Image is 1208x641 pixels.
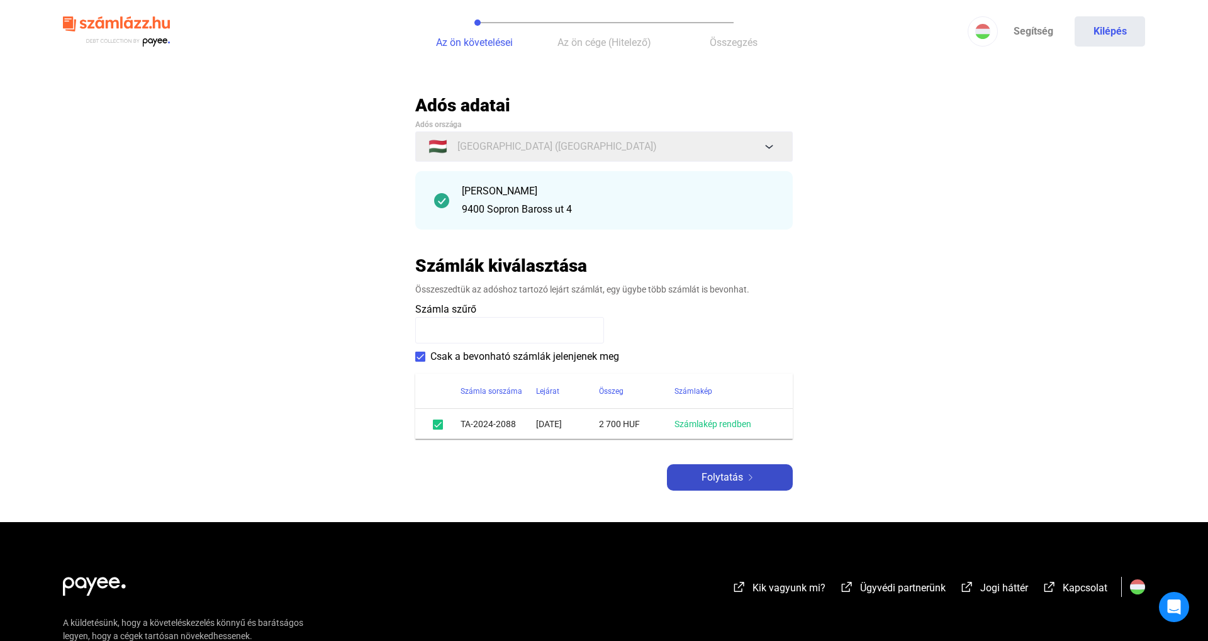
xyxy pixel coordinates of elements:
[667,464,793,491] button: Folytatásarrow-right-white
[599,409,674,439] td: 2 700 HUF
[860,582,946,594] span: Ügyvédi partnerünk
[415,131,793,162] button: 🇭🇺[GEOGRAPHIC_DATA] ([GEOGRAPHIC_DATA])
[430,349,619,364] span: Csak a bevonható számlák jelenjenek meg
[461,409,536,439] td: TA-2024-2088
[457,139,657,154] span: [GEOGRAPHIC_DATA] ([GEOGRAPHIC_DATA])
[674,384,778,399] div: Számlakép
[462,202,774,217] div: 9400 Sopron Baross ut 4
[1075,16,1145,47] button: Kilépés
[415,283,793,296] div: Összeszedtük az adóshoz tartozó lejárt számlát, egy ügybe több számlát is bevonhat.
[63,11,170,52] img: szamlazzhu-logo
[752,582,825,594] span: Kik vagyunk mi?
[557,36,651,48] span: Az ön cége (Hitelező)
[702,470,743,485] span: Folytatás
[968,16,998,47] button: HU
[599,384,674,399] div: Összeg
[536,384,559,399] div: Lejárat
[959,584,1028,596] a: external-link-whiteJogi háttér
[434,193,449,208] img: checkmark-darker-green-circle
[674,384,712,399] div: Számlakép
[743,474,758,481] img: arrow-right-white
[1042,581,1057,593] img: external-link-white
[536,409,599,439] td: [DATE]
[461,384,522,399] div: Számla sorszáma
[462,184,774,199] div: [PERSON_NAME]
[461,384,536,399] div: Számla sorszáma
[674,419,751,429] a: Számlakép rendben
[732,581,747,593] img: external-link-white
[415,94,793,116] h2: Adós adatai
[428,139,447,154] span: 🇭🇺
[599,384,624,399] div: Összeg
[415,303,476,315] span: Számla szűrő
[1159,592,1189,622] div: Open Intercom Messenger
[1063,582,1107,594] span: Kapcsolat
[710,36,758,48] span: Összegzés
[1130,579,1145,594] img: HU.svg
[980,582,1028,594] span: Jogi háttér
[436,36,513,48] span: Az ön követelései
[732,584,825,596] a: external-link-whiteKik vagyunk mi?
[839,584,946,596] a: external-link-whiteÜgyvédi partnerünk
[536,384,599,399] div: Lejárat
[1042,584,1107,596] a: external-link-whiteKapcsolat
[415,120,461,129] span: Adós országa
[63,570,126,596] img: white-payee-white-dot.svg
[839,581,854,593] img: external-link-white
[959,581,975,593] img: external-link-white
[998,16,1068,47] a: Segítség
[975,24,990,39] img: HU
[415,255,587,277] h2: Számlák kiválasztása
